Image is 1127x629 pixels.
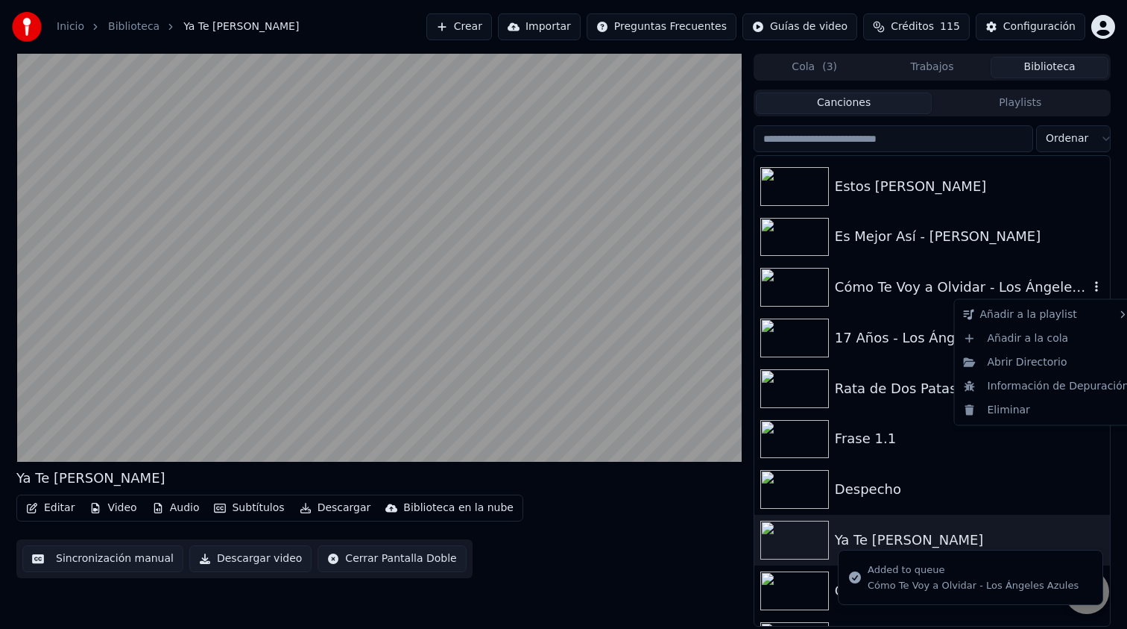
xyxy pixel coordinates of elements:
div: Ya Te [PERSON_NAME] [835,530,1104,551]
button: Editar [20,498,80,519]
div: Cómo Te Voy a Olvidar - Los Ángeles Azules [835,277,1089,298]
span: ( 3 ) [822,60,837,75]
span: 115 [940,19,960,34]
button: Importar [498,13,581,40]
button: Preguntas Frecuentes [587,13,736,40]
div: Estos [PERSON_NAME] [835,176,1104,197]
button: Descargar [294,498,377,519]
div: Rata de Dos Patas - [PERSON_NAME] [GEOGRAPHIC_DATA] [835,378,1104,399]
span: Créditos [891,19,934,34]
div: Cómo Te Voy a Olvidar - Los Ángeles Azules [868,579,1079,592]
button: Cerrar Pantalla Doble [318,545,466,572]
button: Descargar video [189,545,312,572]
div: Ya Te [PERSON_NAME] [16,468,165,489]
span: Ya Te [PERSON_NAME] [183,19,299,34]
button: Audio [146,498,206,519]
button: Trabajos [874,57,991,78]
button: Biblioteca [991,57,1108,78]
button: Cola [756,57,874,78]
div: Despecho [835,479,1104,500]
div: Frase 1.1 [835,428,1104,449]
div: 17 Años - Los Ángeles Azules [835,328,1104,348]
div: Added to queue [868,563,1079,578]
button: Configuración [976,13,1085,40]
div: Es Mejor Así - [PERSON_NAME] [835,226,1104,247]
button: Crear [426,13,492,40]
nav: breadcrumb [57,19,299,34]
button: Subtítulos [208,498,290,519]
a: Inicio [57,19,84,34]
a: Biblioteca [108,19,160,34]
span: Ordenar [1046,131,1088,146]
button: Canciones [756,93,932,114]
button: Créditos115 [863,13,970,40]
img: youka [12,12,42,42]
button: Video [83,498,142,519]
div: Configuración [1003,19,1076,34]
button: Playlists [932,93,1108,114]
button: Sincronización manual [22,545,183,572]
button: Guías de video [742,13,857,40]
div: Biblioteca en la nube [403,501,514,516]
div: Odio la Prepa - Colibritany [835,581,1104,601]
